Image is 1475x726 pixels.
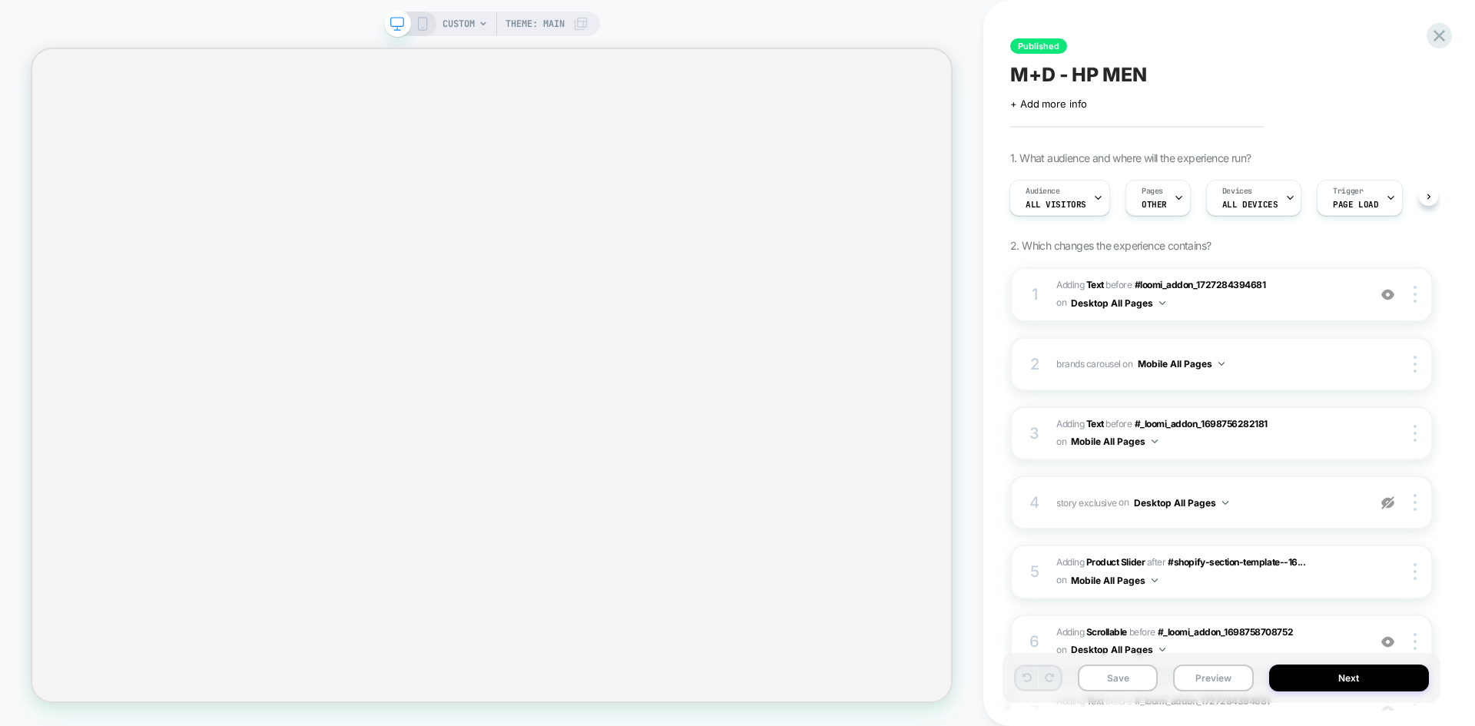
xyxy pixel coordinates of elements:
img: close [1414,425,1417,442]
button: Mobile All Pages [1138,354,1225,373]
span: Adding [1056,556,1145,568]
div: 5 [1027,558,1042,585]
span: #loomi_addon_1727284394681 [1135,279,1266,290]
span: on [1056,641,1066,658]
span: Adding [1056,418,1104,429]
div: 1 [1027,280,1042,308]
span: #_loomi_addon_1698756282181 [1135,418,1268,429]
button: Preview [1173,665,1253,691]
img: close [1414,356,1417,373]
span: All Visitors [1026,199,1086,210]
img: close [1414,286,1417,303]
span: Audience [1026,186,1060,197]
img: down arrow [1159,301,1165,305]
span: on [1056,294,1066,311]
img: down arrow [1222,501,1228,505]
button: Mobile All Pages [1071,432,1158,451]
span: on [1056,572,1066,588]
button: Mobile All Pages [1071,571,1158,590]
img: down arrow [1218,362,1225,366]
div: 6 [1027,628,1042,655]
img: down arrow [1152,578,1158,582]
img: crossed eye [1381,288,1394,301]
b: Product Slider [1086,556,1145,568]
div: 2 [1027,350,1042,378]
b: Scrollable [1086,626,1127,638]
span: Adding [1056,626,1127,638]
img: eye [1381,496,1394,509]
span: Pages [1142,186,1163,197]
span: CUSTOM [442,12,475,36]
img: crossed eye [1381,635,1394,648]
b: Text [1086,418,1104,429]
span: 1. What audience and where will the experience run? [1010,151,1251,164]
span: Published [1010,38,1067,54]
span: #_loomi_addon_1698758708752 [1158,626,1293,638]
span: Adding [1056,279,1104,290]
span: Theme: MAIN [505,12,565,36]
b: Text [1086,279,1104,290]
span: AFTER [1147,556,1166,568]
span: 2. Which changes the experience contains? [1010,239,1211,252]
img: close [1414,494,1417,511]
span: brands carousel [1056,358,1121,370]
button: Desktop All Pages [1071,640,1165,659]
div: 3 [1027,419,1042,447]
button: Desktop All Pages [1134,493,1228,512]
span: BEFORE [1105,418,1132,429]
span: Trigger [1333,186,1363,197]
img: down arrow [1152,439,1158,443]
img: down arrow [1159,648,1165,651]
span: BEFORE [1129,626,1155,638]
span: BEFORE [1105,279,1132,290]
span: Page Load [1333,199,1378,210]
button: Next [1269,665,1430,691]
button: Save [1078,665,1158,691]
span: #shopify-section-template--16... [1168,556,1305,568]
span: ALL DEVICES [1222,199,1278,210]
div: 4 [1027,489,1042,516]
span: on [1119,494,1129,511]
img: close [1414,563,1417,580]
span: OTHER [1142,199,1167,210]
button: Desktop All Pages [1071,293,1165,313]
img: close [1414,633,1417,650]
span: story exclusive [1056,496,1117,508]
span: Devices [1222,186,1252,197]
span: on [1122,356,1132,373]
span: + Add more info [1010,98,1087,110]
span: on [1056,433,1066,450]
span: M+D - HP MEN [1010,63,1147,86]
